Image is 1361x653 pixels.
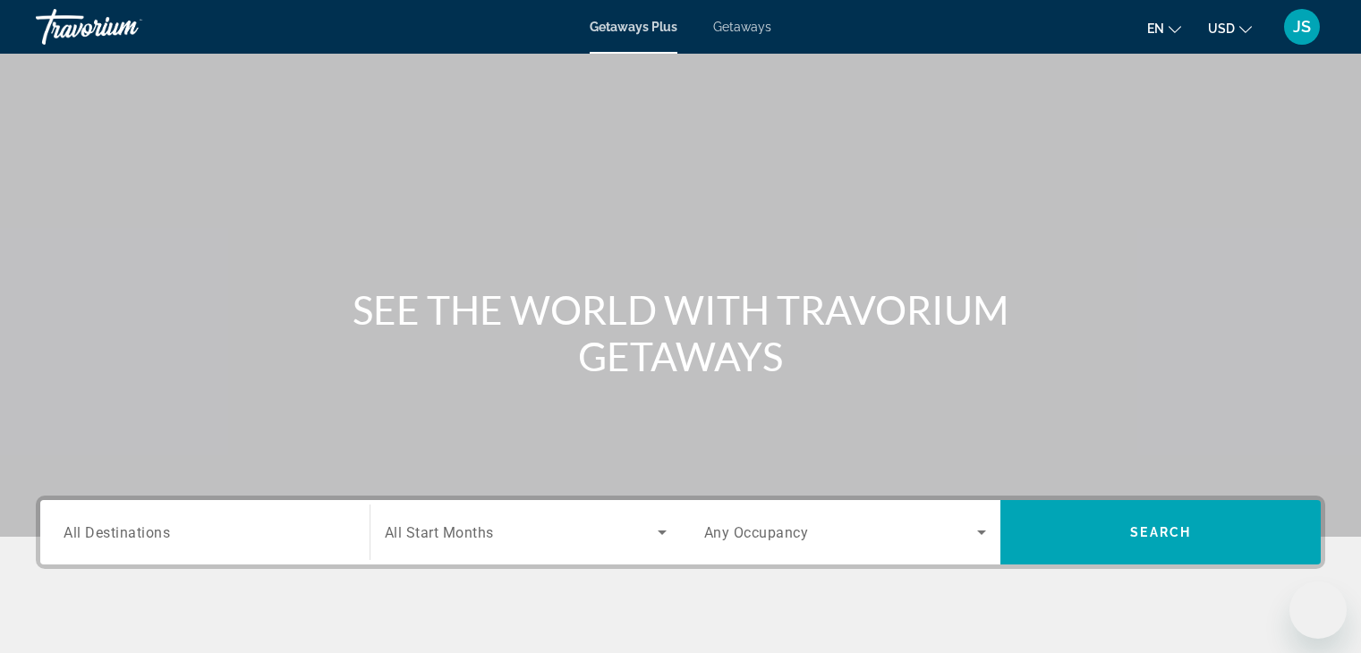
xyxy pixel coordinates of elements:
a: Travorium [36,4,215,50]
button: Change currency [1208,15,1252,41]
span: USD [1208,21,1235,36]
span: Any Occupancy [704,524,809,541]
a: Getaways [713,20,771,34]
button: User Menu [1279,8,1325,46]
div: Search widget [40,500,1321,564]
span: JS [1293,18,1311,36]
a: Getaways Plus [590,20,677,34]
input: Select destination [64,522,346,544]
span: en [1147,21,1164,36]
span: Search [1130,525,1191,539]
iframe: Button to launch messaging window [1289,581,1347,639]
button: Change language [1147,15,1181,41]
button: Search [1000,500,1321,564]
span: All Start Months [385,524,494,541]
h1: SEE THE WORLD WITH TRAVORIUM GETAWAYS [345,286,1016,379]
span: All Destinations [64,523,170,540]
